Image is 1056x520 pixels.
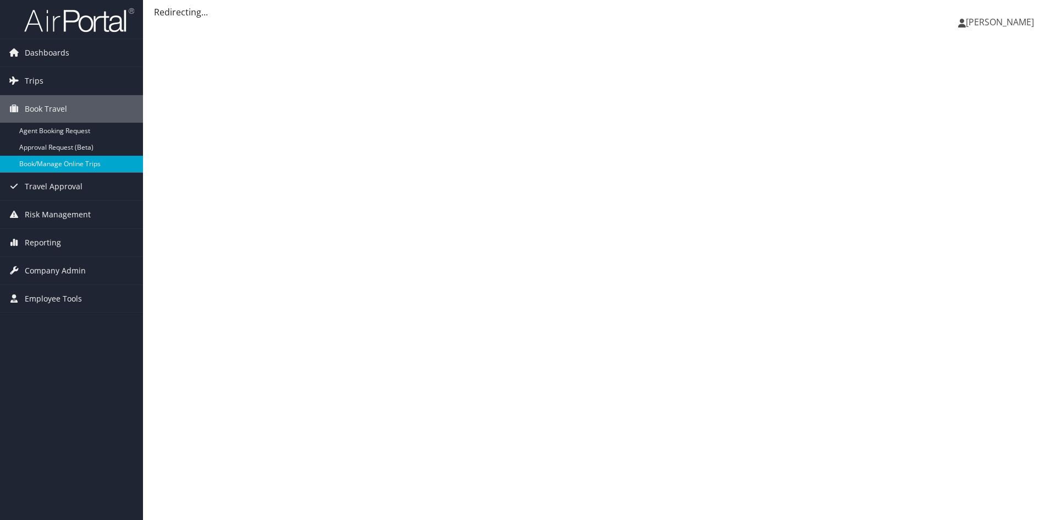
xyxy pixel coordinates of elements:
[25,285,82,313] span: Employee Tools
[24,7,134,33] img: airportal-logo.png
[25,39,69,67] span: Dashboards
[958,6,1045,39] a: [PERSON_NAME]
[25,257,86,284] span: Company Admin
[25,201,91,228] span: Risk Management
[966,16,1034,28] span: [PERSON_NAME]
[154,6,1045,19] div: Redirecting...
[25,67,43,95] span: Trips
[25,95,67,123] span: Book Travel
[25,173,82,200] span: Travel Approval
[25,229,61,256] span: Reporting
